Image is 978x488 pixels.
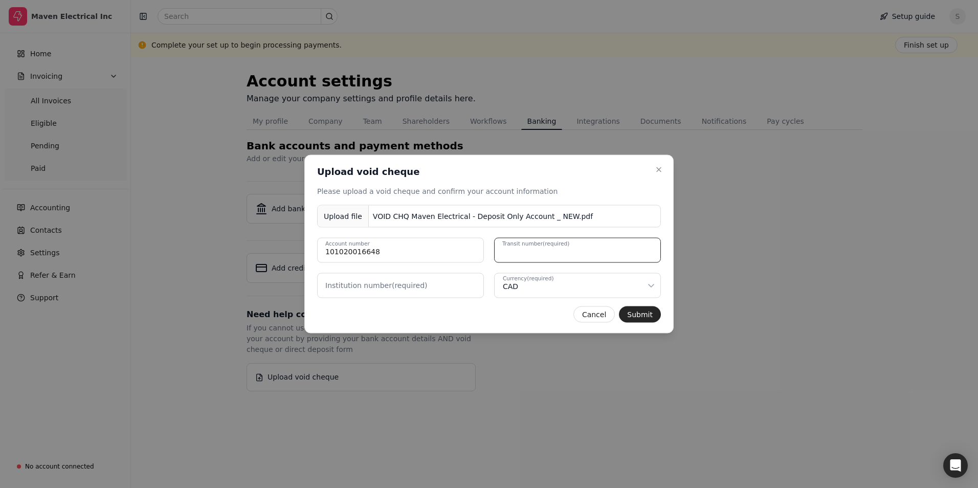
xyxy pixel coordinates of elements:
div: Please upload a void cheque and confirm your account information [317,186,661,197]
label: Institution number (required) [325,280,428,291]
button: Upload fileVOID CHQ Maven Electrical - Deposit Only Account _ NEW.pdf [317,205,661,228]
div: Upload file [318,205,369,228]
button: Cancel [573,306,615,323]
div: Currency (required) [503,275,554,283]
label: Transit number (required) [502,240,569,248]
label: Account number [325,240,370,248]
h2: Upload void cheque [317,166,419,178]
button: Submit [619,306,661,323]
div: VOID CHQ Maven Electrical - Deposit Only Account _ NEW.pdf [369,207,597,226]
